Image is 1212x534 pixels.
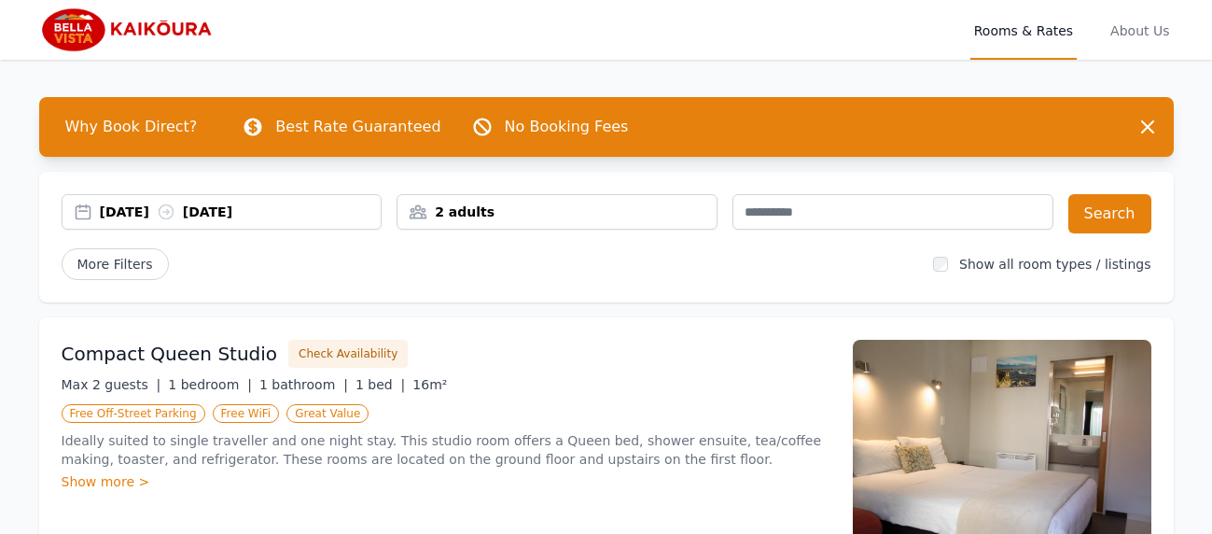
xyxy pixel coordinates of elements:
img: Bella Vista Kaikoura [39,7,218,52]
span: Free WiFi [213,404,280,423]
p: Ideally suited to single traveller and one night stay. This studio room offers a Queen bed, showe... [62,431,830,469]
h3: Compact Queen Studio [62,341,278,367]
span: 16m² [412,377,447,392]
div: Show more > [62,472,830,491]
span: More Filters [62,248,169,280]
span: 1 bed | [355,377,405,392]
div: [DATE] [DATE] [100,203,382,221]
span: 1 bedroom | [168,377,252,392]
label: Show all room types / listings [959,257,1150,272]
span: Free Off-Street Parking [62,404,205,423]
span: Max 2 guests | [62,377,161,392]
p: Best Rate Guaranteed [275,116,440,138]
button: Search [1068,194,1151,233]
button: Check Availability [288,340,408,368]
span: Why Book Direct? [50,108,213,146]
div: 2 adults [397,203,717,221]
span: 1 bathroom | [259,377,348,392]
span: Great Value [286,404,369,423]
p: No Booking Fees [505,116,629,138]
